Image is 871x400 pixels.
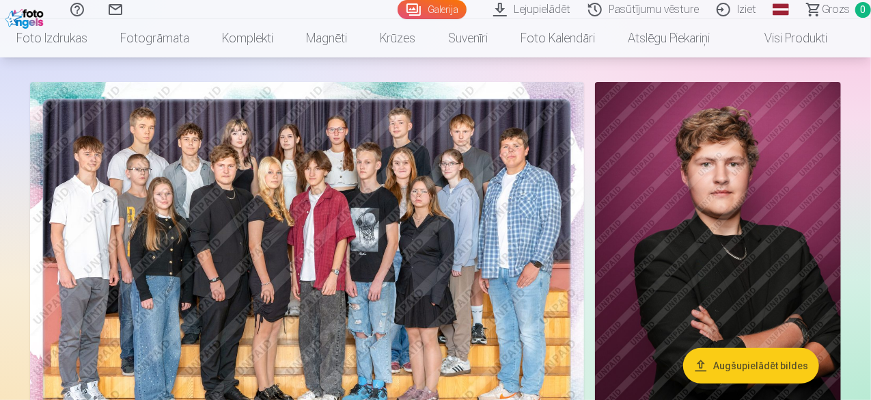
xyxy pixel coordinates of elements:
span: Grozs [822,1,850,18]
button: Augšupielādēt bildes [683,348,819,384]
a: Suvenīri [432,19,504,57]
img: /fa1 [5,5,47,29]
a: Fotogrāmata [104,19,206,57]
a: Foto kalendāri [504,19,611,57]
a: Atslēgu piekariņi [611,19,726,57]
a: Krūzes [363,19,432,57]
a: Visi produkti [726,19,844,57]
a: Komplekti [206,19,290,57]
span: 0 [855,2,871,18]
a: Magnēti [290,19,363,57]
